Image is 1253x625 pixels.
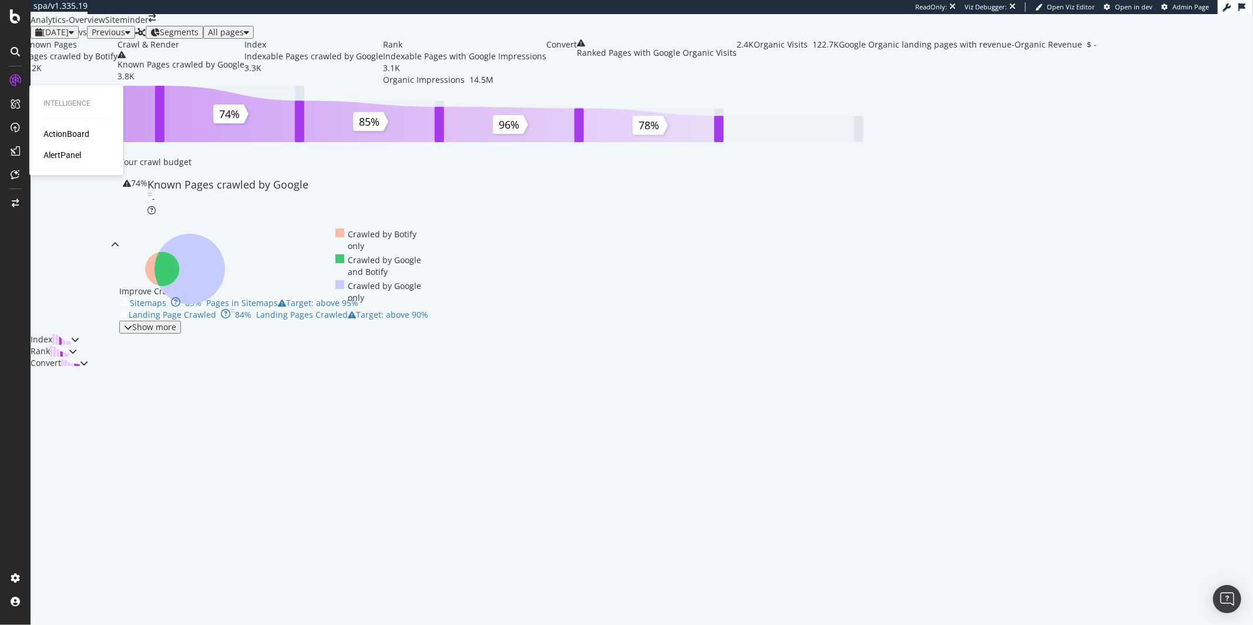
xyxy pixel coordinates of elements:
img: block-icon [52,334,71,345]
div: Siteminder [105,14,149,26]
div: Show more [132,322,176,332]
div: Your crawl budget [119,156,192,168]
div: - [1012,39,1015,86]
span: Open in dev [1115,2,1153,11]
div: 3.1K [383,62,546,74]
div: 3.3K [244,62,383,74]
div: Indexable Pages crawled by Google [244,51,383,62]
div: Viz Debugger: [965,2,1007,12]
div: Organic Visits [754,39,808,86]
span: Segments [160,26,199,38]
div: $ - [1087,39,1097,86]
text: 96% [499,117,519,132]
a: AlertPanel [43,150,81,162]
button: Previous [87,26,135,39]
div: Indexable Pages with Google Impressions [383,51,546,62]
div: Intelligence [43,99,109,109]
div: Convert [546,39,577,51]
span: Previous [92,26,125,38]
div: Google Organic landing pages with revenue [839,39,1012,51]
div: - [152,193,155,204]
a: Open in dev [1104,2,1153,12]
span: 2025 Aug. 10th [42,26,69,38]
button: [DATE] [31,26,79,39]
div: Crawled by Google and Botify [335,254,426,278]
div: arrow-right-arrow-left [149,14,156,22]
div: Crawl & Render [117,39,179,51]
div: Crawled by Botify only [335,229,426,252]
span: vs [79,26,87,38]
span: Admin Page [1173,2,1209,11]
div: Known Pages [25,39,77,51]
div: Analytics - Overview [31,14,105,26]
a: ActionBoard [43,129,89,140]
div: 74% [131,177,147,216]
img: block-icon [50,345,69,357]
div: 3.8K [117,70,244,82]
div: ReadOnly: [915,2,947,12]
div: Open Intercom Messenger [1213,585,1241,613]
div: Rank [383,39,402,51]
text: 85% [359,115,379,129]
div: Ranked Pages with Google Organic Visits [577,47,737,59]
div: Known Pages crawled by Google [147,177,308,193]
img: Equal [180,297,185,301]
a: Admin Page [1161,2,1209,12]
img: Equal [147,193,152,196]
text: 78% [639,118,659,132]
div: Crawled by Google only [335,280,426,304]
div: Crawl & Render [31,156,92,334]
span: Open Viz Editor [1047,2,1095,11]
div: 5.2K [25,62,117,74]
div: Organic Revenue [1015,39,1082,86]
div: Rank [31,345,50,357]
div: Organic Impressions [383,74,465,86]
a: Open Viz Editor [1035,2,1095,12]
img: block-icon [61,357,80,368]
div: 14.5M [469,74,493,86]
div: Convert [31,357,61,369]
div: Index [31,334,52,345]
button: Segments [146,26,203,39]
text: 74% [219,107,240,121]
button: All pages [203,26,254,39]
div: Pages crawled by Botify [25,51,117,62]
div: Known Pages crawled by Google [117,59,244,70]
div: 2.4K [737,39,754,86]
div: 122.7K [812,39,839,86]
span: All pages [208,26,244,38]
div: Index [244,39,266,51]
img: Equal [230,309,235,312]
